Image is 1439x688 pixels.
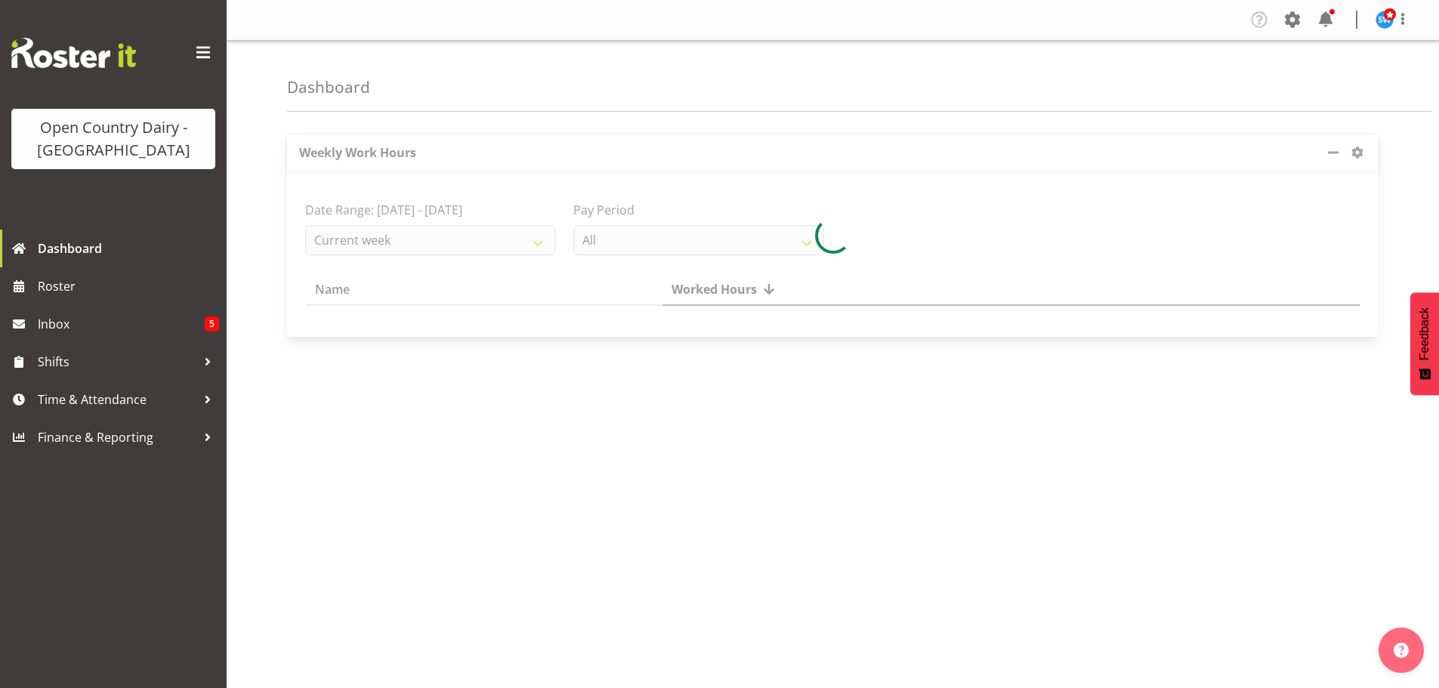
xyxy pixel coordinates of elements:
span: Inbox [38,313,205,335]
h4: Dashboard [287,79,370,96]
span: Shifts [38,350,196,373]
img: Rosterit website logo [11,38,136,68]
span: Dashboard [38,237,219,260]
span: Time & Attendance [38,388,196,411]
span: Finance & Reporting [38,426,196,449]
button: Feedback - Show survey [1410,292,1439,395]
span: Feedback [1418,307,1431,360]
div: Open Country Dairy - [GEOGRAPHIC_DATA] [26,116,200,162]
img: help-xxl-2.png [1394,643,1409,658]
img: steve-webb7510.jpg [1376,11,1394,29]
span: Roster [38,275,219,298]
span: 5 [205,316,219,332]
